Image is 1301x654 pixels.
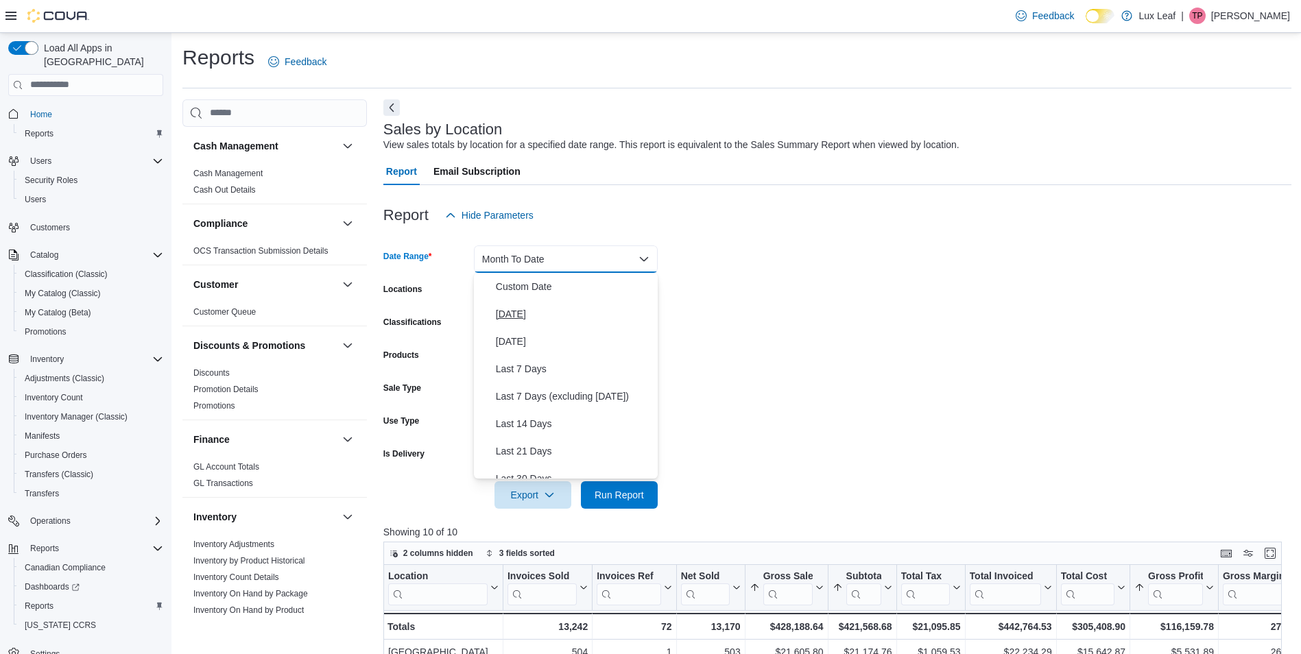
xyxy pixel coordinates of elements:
button: Reports [14,596,169,616]
button: Keyboard shortcuts [1218,545,1234,561]
div: Cash Management [182,165,367,204]
span: Security Roles [19,172,163,189]
h3: Compliance [193,217,248,230]
span: Dashboards [25,581,80,592]
div: $442,764.53 [969,618,1051,635]
button: Total Tax [900,570,960,605]
label: Sale Type [383,383,421,393]
a: Discounts [193,368,230,378]
span: Inventory Manager (Classic) [25,411,128,422]
span: Inventory Count [19,389,163,406]
span: Transfers [25,488,59,499]
a: Feedback [263,48,332,75]
button: Operations [3,511,169,531]
div: Gross Sales [763,570,812,583]
div: Compliance [182,243,367,265]
span: Catalog [30,250,58,261]
button: Inventory [193,510,337,524]
div: View sales totals by location for a specified date range. This report is equivalent to the Sales ... [383,138,959,152]
div: Net Sold [680,570,729,583]
p: Showing 10 of 10 [383,525,1291,539]
span: My Catalog (Classic) [25,288,101,299]
a: Dashboards [14,577,169,596]
button: Inventory [3,350,169,369]
div: Total Tax [900,570,949,605]
div: $116,159.78 [1134,618,1214,635]
span: TP [1192,8,1202,24]
span: Users [30,156,51,167]
span: GL Account Totals [193,461,259,472]
span: Inventory [30,354,64,365]
span: Promotions [25,326,67,337]
span: Adjustments (Classic) [25,373,104,384]
button: Customer [339,276,356,293]
h3: Inventory [193,510,237,524]
span: Classification (Classic) [25,269,108,280]
span: Purchase Orders [19,447,163,463]
span: Transfers (Classic) [19,466,163,483]
span: Adjustments (Classic) [19,370,163,387]
div: 13,242 [508,618,588,635]
span: Home [25,106,163,123]
button: Canadian Compliance [14,558,169,577]
div: Total Cost [1060,570,1114,583]
button: Transfers (Classic) [14,465,169,484]
button: Compliance [193,217,337,230]
button: [US_STATE] CCRS [14,616,169,635]
a: Inventory Count [19,389,88,406]
a: Cash Out Details [193,185,256,195]
a: Home [25,106,58,123]
span: Last 21 Days [496,443,652,459]
button: 3 fields sorted [480,545,560,561]
span: Customers [30,222,70,233]
span: Custom Date [496,278,652,295]
button: Finance [339,431,356,448]
a: Adjustments (Classic) [19,370,110,387]
button: Finance [193,433,337,446]
button: Reports [3,539,169,558]
button: Invoices Sold [508,570,588,605]
div: Gross Sales [763,570,812,605]
div: Gross Margin [1223,570,1292,583]
a: Inventory Manager (Classic) [19,409,133,425]
span: Reports [19,598,163,614]
button: Total Invoiced [969,570,1051,605]
span: Inventory Manager (Classic) [19,409,163,425]
span: Load All Apps in [GEOGRAPHIC_DATA] [38,41,163,69]
button: Users [3,152,169,171]
span: Cash Management [193,168,263,179]
img: Cova [27,9,89,23]
span: Run Report [595,488,644,502]
a: [US_STATE] CCRS [19,617,102,633]
span: Inventory Count [25,392,83,403]
button: Purchase Orders [14,446,169,465]
div: Select listbox [474,273,658,479]
div: Total Invoiced [969,570,1040,583]
button: Next [383,99,400,116]
span: Discounts [193,367,230,378]
div: Gross Profit [1148,570,1203,605]
button: Total Cost [1060,570,1125,605]
button: Inventory Count [14,388,169,407]
span: Canadian Compliance [25,562,106,573]
span: Purchase Orders [25,450,87,461]
a: Transfers [19,485,64,502]
button: Catalog [3,245,169,265]
span: My Catalog (Beta) [25,307,91,318]
a: Customer Queue [193,307,256,317]
span: [DATE] [496,333,652,350]
span: 3 fields sorted [499,548,555,559]
h3: Cash Management [193,139,278,153]
a: Promotions [193,401,235,411]
div: Total Tax [900,570,949,583]
div: $421,568.68 [832,618,892,635]
button: Transfers [14,484,169,503]
a: Inventory Adjustments [193,540,274,549]
label: Date Range [383,251,432,262]
div: Invoices Sold [508,570,577,605]
span: Operations [30,516,71,526]
span: Reports [30,543,59,554]
button: Discounts & Promotions [339,337,356,354]
button: My Catalog (Beta) [14,303,169,322]
button: Cash Management [339,138,356,154]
